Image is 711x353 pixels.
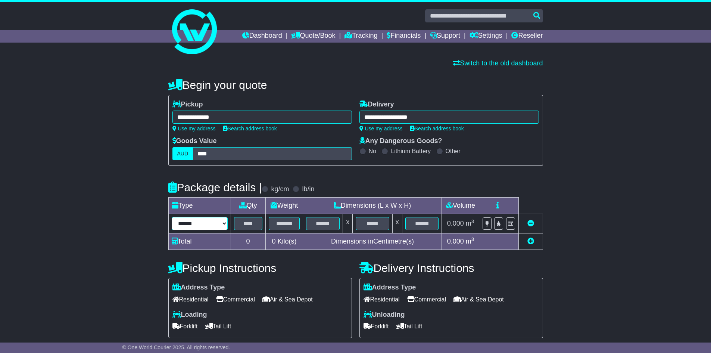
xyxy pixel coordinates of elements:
[272,238,275,245] span: 0
[231,198,265,214] td: Qty
[527,238,534,245] a: Add new item
[172,126,216,131] a: Use my address
[303,198,442,214] td: Dimensions (L x W x H)
[168,181,262,193] h4: Package details |
[231,233,265,250] td: 0
[359,262,543,274] h4: Delivery Instructions
[527,220,534,227] a: Remove this item
[446,148,461,155] label: Other
[172,294,209,305] span: Residential
[303,233,442,250] td: Dimensions in Centimetre(s)
[364,311,405,319] label: Unloading
[168,262,352,274] h4: Pickup Instructions
[172,284,225,292] label: Address Type
[391,148,431,155] label: Lithium Battery
[223,126,277,131] a: Search address book
[265,233,303,250] td: Kilo(s)
[168,233,231,250] td: Total
[511,30,543,43] a: Reseller
[242,30,282,43] a: Dashboard
[471,219,474,224] sup: 3
[172,147,193,160] label: AUD
[471,236,474,242] sup: 3
[291,30,335,43] a: Quote/Book
[359,126,403,131] a: Use my address
[216,294,255,305] span: Commercial
[168,79,543,91] h4: Begin your quote
[430,30,460,43] a: Support
[302,185,314,193] label: lb/in
[447,220,464,227] span: 0.000
[364,284,416,292] label: Address Type
[172,100,203,109] label: Pickup
[442,198,479,214] td: Volume
[364,321,389,332] span: Forklift
[168,198,231,214] td: Type
[359,100,394,109] label: Delivery
[447,238,464,245] span: 0.000
[262,294,313,305] span: Air & Sea Depot
[172,311,207,319] label: Loading
[392,214,402,233] td: x
[343,214,353,233] td: x
[466,220,474,227] span: m
[359,137,442,145] label: Any Dangerous Goods?
[453,294,504,305] span: Air & Sea Depot
[470,30,502,43] a: Settings
[344,30,377,43] a: Tracking
[410,126,464,131] a: Search address book
[369,148,376,155] label: No
[387,30,421,43] a: Financials
[453,59,543,67] a: Switch to the old dashboard
[172,321,198,332] span: Forklift
[172,137,217,145] label: Goods Value
[122,344,230,350] span: © One World Courier 2025. All rights reserved.
[407,294,446,305] span: Commercial
[265,198,303,214] td: Weight
[205,321,231,332] span: Tail Lift
[396,321,422,332] span: Tail Lift
[466,238,474,245] span: m
[271,185,289,193] label: kg/cm
[364,294,400,305] span: Residential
